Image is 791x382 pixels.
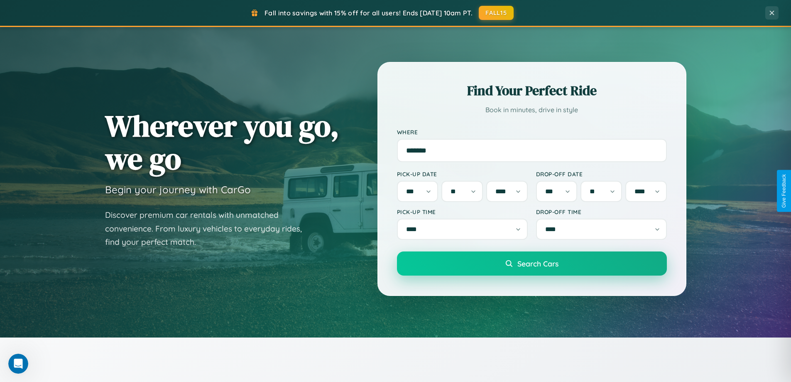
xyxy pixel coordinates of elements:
label: Drop-off Time [536,208,667,215]
iframe: Intercom live chat [8,354,28,374]
span: Search Cars [517,259,558,268]
label: Where [397,128,667,136]
h2: Find Your Perfect Ride [397,81,667,100]
p: Discover premium car rentals with unmatched convenience. From luxury vehicles to everyday rides, ... [105,208,313,249]
div: Give Feedback [781,174,787,208]
label: Pick-up Time [397,208,528,215]
span: Fall into savings with 15% off for all users! Ends [DATE] 10am PT. [264,9,473,17]
label: Pick-up Date [397,170,528,177]
button: FALL15 [479,6,514,20]
label: Drop-off Date [536,170,667,177]
button: Search Cars [397,251,667,276]
p: Book in minutes, drive in style [397,104,667,116]
h1: Wherever you go, we go [105,109,339,175]
h3: Begin your journey with CarGo [105,183,251,196]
